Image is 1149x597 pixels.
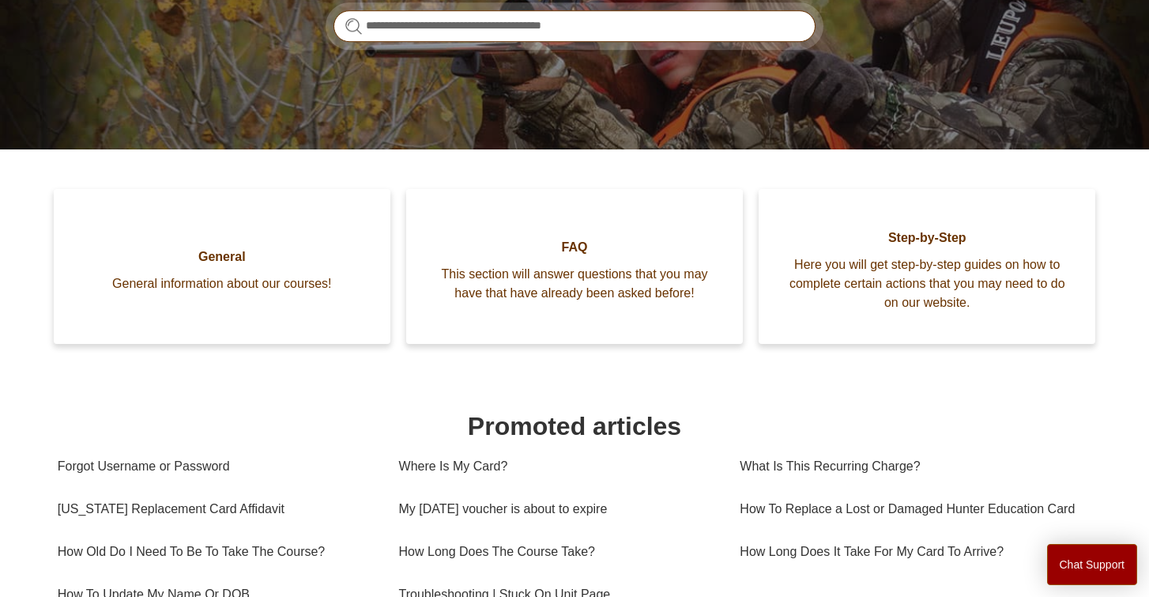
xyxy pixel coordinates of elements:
[740,488,1081,531] a: How To Replace a Lost or Damaged Hunter Education Card
[1047,544,1138,585] button: Chat Support
[399,488,717,531] a: My [DATE] voucher is about to expire
[333,10,816,42] input: Search
[54,189,390,344] a: General General information about our courses!
[399,531,717,573] a: How Long Does The Course Take?
[759,189,1095,344] a: Step-by-Step Here you will get step-by-step guides on how to complete certain actions that you ma...
[740,445,1081,488] a: What Is This Recurring Charge?
[77,274,367,293] span: General information about our courses!
[399,445,717,488] a: Where Is My Card?
[782,229,1072,247] span: Step-by-Step
[430,238,719,257] span: FAQ
[77,247,367,266] span: General
[782,255,1072,312] span: Here you will get step-by-step guides on how to complete certain actions that you may need to do ...
[58,445,375,488] a: Forgot Username or Password
[58,407,1092,445] h1: Promoted articles
[430,265,719,303] span: This section will answer questions that you may have that have already been asked before!
[58,488,375,531] a: [US_STATE] Replacement Card Affidavit
[740,531,1081,573] a: How Long Does It Take For My Card To Arrive?
[58,531,375,573] a: How Old Do I Need To Be To Take The Course?
[406,189,743,344] a: FAQ This section will answer questions that you may have that have already been asked before!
